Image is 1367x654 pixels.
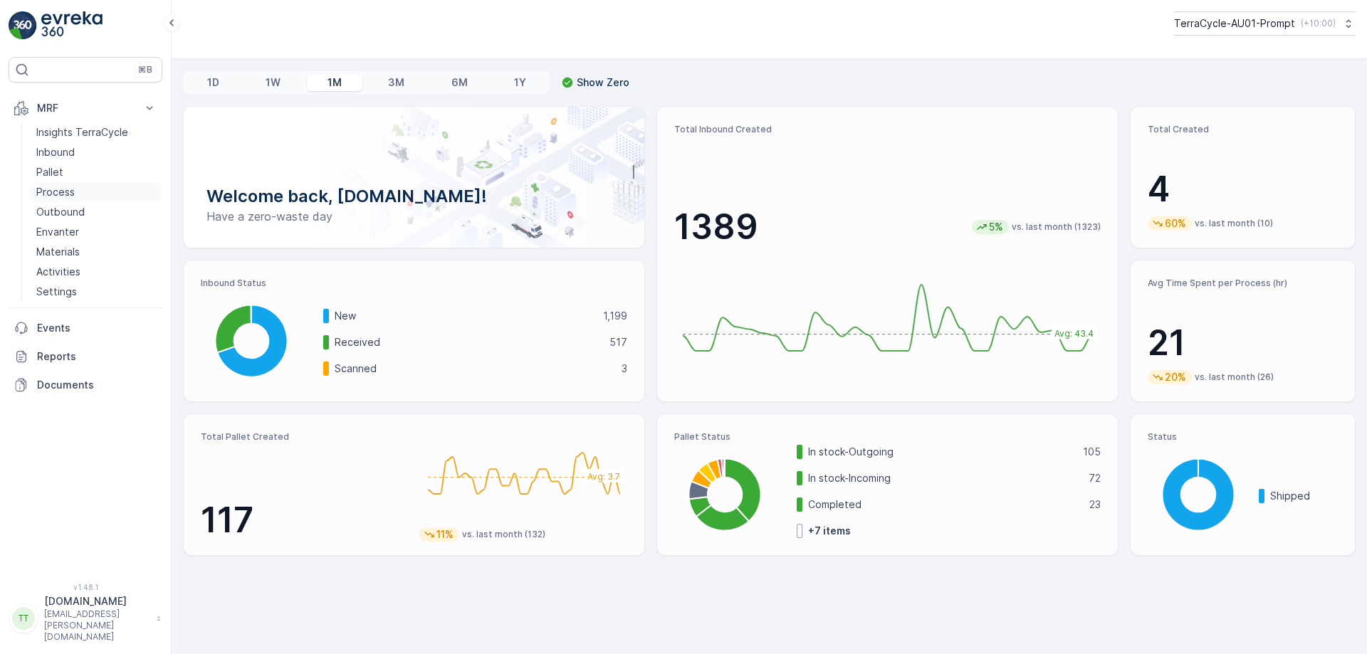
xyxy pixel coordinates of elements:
p: In stock-Incoming [808,471,1079,485]
p: Activities [36,265,80,279]
a: Envanter [31,222,162,242]
p: Total Created [1148,124,1338,135]
p: 1D [207,75,219,90]
p: 517 [609,335,627,349]
button: MRF [9,94,162,122]
img: logo [9,11,37,40]
p: TerraCycle-AU01-Prompt [1174,16,1295,31]
p: 117 [201,499,408,542]
p: Show Zero [577,75,629,90]
p: 6M [451,75,468,90]
p: Received [335,335,600,349]
p: 11% [435,527,455,542]
a: Materials [31,242,162,262]
p: 1M [328,75,342,90]
p: Status [1148,431,1338,443]
p: Events [37,321,157,335]
p: + 7 items [808,524,851,538]
p: [EMAIL_ADDRESS][PERSON_NAME][DOMAIN_NAME] [44,608,150,643]
p: Settings [36,285,77,299]
p: 1W [266,75,281,90]
p: MRF [37,101,134,115]
p: Completed [808,497,1080,512]
p: vs. last month (26) [1195,371,1274,383]
p: 4 [1148,168,1338,211]
div: TT [12,607,35,630]
p: 5% [988,220,1005,234]
a: Documents [9,371,162,399]
p: Scanned [335,362,612,376]
p: 72 [1089,471,1101,485]
p: Outbound [36,205,85,219]
a: Pallet [31,162,162,182]
p: Avg Time Spent per Process (hr) [1148,278,1338,289]
p: Pallet Status [674,431,1101,443]
p: vs. last month (1323) [1012,221,1101,233]
p: New [335,309,594,323]
p: Total Pallet Created [201,431,408,443]
p: 3M [388,75,404,90]
p: Inbound Status [201,278,627,289]
a: Reports [9,342,162,371]
p: Envanter [36,225,79,239]
p: Total Inbound Created [674,124,1101,135]
a: Outbound [31,202,162,222]
p: 1,199 [603,309,627,323]
p: [DOMAIN_NAME] [44,594,150,608]
p: Documents [37,378,157,392]
p: Pallet [36,165,63,179]
a: Process [31,182,162,202]
p: 20% [1163,370,1188,384]
p: 23 [1089,497,1101,512]
button: TT[DOMAIN_NAME][EMAIL_ADDRESS][PERSON_NAME][DOMAIN_NAME] [9,594,162,643]
p: Reports [37,349,157,364]
p: 1Y [514,75,526,90]
p: Have a zero-waste day [206,208,622,225]
a: Inbound [31,142,162,162]
p: vs. last month (132) [462,529,545,540]
p: vs. last month (10) [1195,218,1273,229]
p: ⌘B [138,64,152,75]
p: 105 [1083,445,1101,459]
p: Materials [36,245,80,259]
a: Events [9,314,162,342]
p: 21 [1148,322,1338,364]
p: ( +10:00 ) [1301,18,1336,29]
span: v 1.48.1 [9,583,162,591]
p: Welcome back, [DOMAIN_NAME]! [206,185,622,208]
p: Insights TerraCycle [36,125,128,139]
a: Insights TerraCycle [31,122,162,142]
p: Inbound [36,145,75,159]
p: In stock-Outgoing [808,445,1074,459]
p: Process [36,185,75,199]
p: 3 [622,362,627,376]
p: 1389 [674,206,758,248]
p: 60% [1163,216,1188,231]
img: logo_light-DOdMpM7g.png [41,11,103,40]
button: TerraCycle-AU01-Prompt(+10:00) [1174,11,1356,36]
a: Settings [31,282,162,302]
p: Shipped [1270,489,1338,503]
a: Activities [31,262,162,282]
